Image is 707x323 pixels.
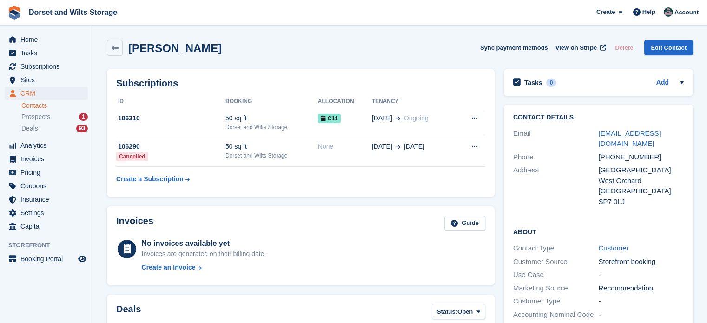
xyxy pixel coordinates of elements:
[599,129,661,148] a: [EMAIL_ADDRESS][DOMAIN_NAME]
[480,40,548,55] button: Sync payment methods
[5,252,88,265] a: menu
[674,8,699,17] span: Account
[5,206,88,219] a: menu
[318,114,341,123] span: C11
[116,142,225,152] div: 106290
[599,186,684,197] div: [GEOGRAPHIC_DATA]
[552,40,608,55] a: View on Stripe
[5,46,88,59] a: menu
[513,165,599,207] div: Address
[20,252,76,265] span: Booking Portal
[116,78,485,89] h2: Subscriptions
[21,112,88,122] a: Prospects 1
[444,216,485,231] a: Guide
[599,197,684,207] div: SP7 0LJ
[25,5,121,20] a: Dorset and Wilts Storage
[642,7,655,17] span: Help
[513,128,599,149] div: Email
[432,304,485,319] button: Status: Open
[513,310,599,320] div: Accounting Nominal Code
[20,139,76,152] span: Analytics
[225,123,318,132] div: Dorset and Wilts Storage
[404,114,429,122] span: Ongoing
[116,152,148,161] div: Cancelled
[555,43,597,53] span: View on Stripe
[116,94,225,109] th: ID
[21,124,88,133] a: Deals 93
[513,296,599,307] div: Customer Type
[116,113,225,123] div: 106310
[21,112,50,121] span: Prospects
[513,270,599,280] div: Use Case
[5,139,88,152] a: menu
[656,78,669,88] a: Add
[21,124,38,133] span: Deals
[513,227,684,236] h2: About
[318,142,372,152] div: None
[128,42,222,54] h2: [PERSON_NAME]
[599,283,684,294] div: Recommendation
[513,152,599,163] div: Phone
[20,152,76,165] span: Invoices
[21,101,88,110] a: Contacts
[20,33,76,46] span: Home
[116,304,141,321] h2: Deals
[20,166,76,179] span: Pricing
[20,193,76,206] span: Insurance
[5,220,88,233] a: menu
[644,40,693,55] a: Edit Contact
[372,94,456,109] th: Tenancy
[20,179,76,192] span: Coupons
[5,193,88,206] a: menu
[225,94,318,109] th: Booking
[76,125,88,132] div: 93
[20,46,76,59] span: Tasks
[611,40,637,55] button: Delete
[7,6,21,20] img: stora-icon-8386f47178a22dfd0bd8f6a31ec36ba5ce8667c1dd55bd0f319d3a0aa187defe.svg
[142,249,266,259] div: Invoices are generated on their billing date.
[599,257,684,267] div: Storefront booking
[142,263,196,272] div: Create an Invoice
[5,60,88,73] a: menu
[225,113,318,123] div: 50 sq ft
[5,33,88,46] a: menu
[599,310,684,320] div: -
[546,79,557,87] div: 0
[5,166,88,179] a: menu
[513,257,599,267] div: Customer Source
[5,179,88,192] a: menu
[404,142,424,152] span: [DATE]
[599,165,684,176] div: [GEOGRAPHIC_DATA]
[599,296,684,307] div: -
[457,307,473,316] span: Open
[513,283,599,294] div: Marketing Source
[225,142,318,152] div: 50 sq ft
[142,238,266,249] div: No invoices available yet
[77,253,88,264] a: Preview store
[20,60,76,73] span: Subscriptions
[20,73,76,86] span: Sites
[79,113,88,121] div: 1
[599,176,684,186] div: West Orchard
[596,7,615,17] span: Create
[513,114,684,121] h2: Contact Details
[372,113,392,123] span: [DATE]
[116,174,184,184] div: Create a Subscription
[372,142,392,152] span: [DATE]
[20,206,76,219] span: Settings
[116,171,190,188] a: Create a Subscription
[20,87,76,100] span: CRM
[599,152,684,163] div: [PHONE_NUMBER]
[524,79,542,87] h2: Tasks
[664,7,673,17] img: Steph Chick
[599,244,629,252] a: Customer
[116,216,153,231] h2: Invoices
[437,307,457,316] span: Status:
[5,73,88,86] a: menu
[225,152,318,160] div: Dorset and Wilts Storage
[8,241,93,250] span: Storefront
[599,270,684,280] div: -
[5,152,88,165] a: menu
[142,263,266,272] a: Create an Invoice
[5,87,88,100] a: menu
